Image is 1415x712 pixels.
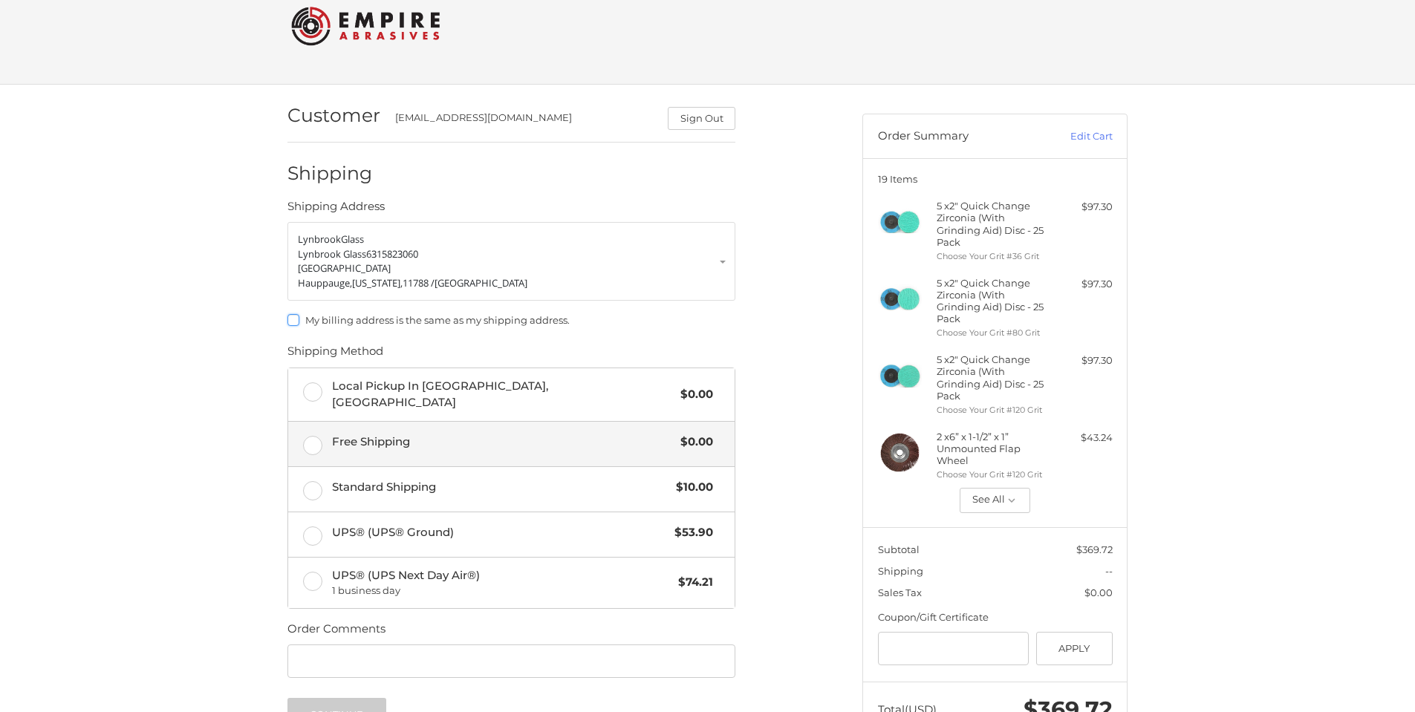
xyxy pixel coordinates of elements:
div: $43.24 [1054,431,1113,445]
span: [GEOGRAPHIC_DATA] [298,261,391,275]
h4: 5 x 2" Quick Change Zirconia (With Grinding Aid) Disc - 25 Pack [937,200,1050,248]
span: UPS® (UPS Next Day Air®) [332,567,671,598]
span: $0.00 [673,434,713,451]
button: Apply [1036,632,1113,665]
li: Choose Your Grit #80 Grit [937,327,1050,339]
div: $97.30 [1054,353,1113,368]
h2: Customer [287,104,380,127]
a: Edit Cart [1038,129,1113,144]
span: Free Shipping [332,434,674,451]
button: See All [960,488,1030,513]
h4: 2 x 6” x 1-1/2” x 1” Unmounted Flap Wheel [937,431,1050,467]
span: UPS® (UPS® Ground) [332,524,668,541]
h2: Shipping [287,162,374,185]
span: $53.90 [667,524,713,541]
div: $97.30 [1054,277,1113,292]
span: 6315823060 [366,247,418,261]
li: Choose Your Grit #120 Grit [937,404,1050,417]
button: Sign Out [668,107,735,130]
h3: 19 Items [878,173,1113,185]
span: Standard Shipping [332,479,669,496]
div: $97.30 [1054,200,1113,215]
div: Coupon/Gift Certificate [878,610,1113,625]
h4: 5 x 2" Quick Change Zirconia (With Grinding Aid) Disc - 25 Pack [937,353,1050,402]
span: Subtotal [878,543,920,555]
span: Lynbrook [298,232,341,246]
input: Gift Certificate or Coupon Code [878,632,1029,665]
legend: Shipping Method [287,343,383,367]
span: 11788 / [403,276,435,290]
div: [EMAIL_ADDRESS][DOMAIN_NAME] [395,111,654,130]
span: [GEOGRAPHIC_DATA] [435,276,527,290]
span: $74.21 [671,574,713,591]
span: Glass [341,232,364,246]
span: Sales Tax [878,587,922,598]
span: -- [1105,565,1113,577]
span: Hauppauge, [298,276,352,290]
li: Choose Your Grit #36 Grit [937,250,1050,263]
span: [US_STATE], [352,276,403,290]
label: My billing address is the same as my shipping address. [287,314,735,326]
h3: Order Summary [878,129,1038,144]
li: Choose Your Grit #120 Grit [937,468,1050,481]
span: $10.00 [669,479,713,496]
span: 1 business day [332,584,671,598]
span: $0.00 [673,386,713,403]
legend: Order Comments [287,621,386,644]
span: Lynbrook Glass [298,247,366,261]
h4: 5 x 2" Quick Change Zirconia (With Grinding Aid) Disc - 25 Pack [937,277,1050,325]
span: $369.72 [1076,543,1113,555]
span: Local Pickup In [GEOGRAPHIC_DATA], [GEOGRAPHIC_DATA] [332,378,674,411]
span: $0.00 [1084,587,1113,598]
a: Enter or select a different address [287,222,735,301]
legend: Shipping Address [287,198,385,222]
span: Shipping [878,565,923,577]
